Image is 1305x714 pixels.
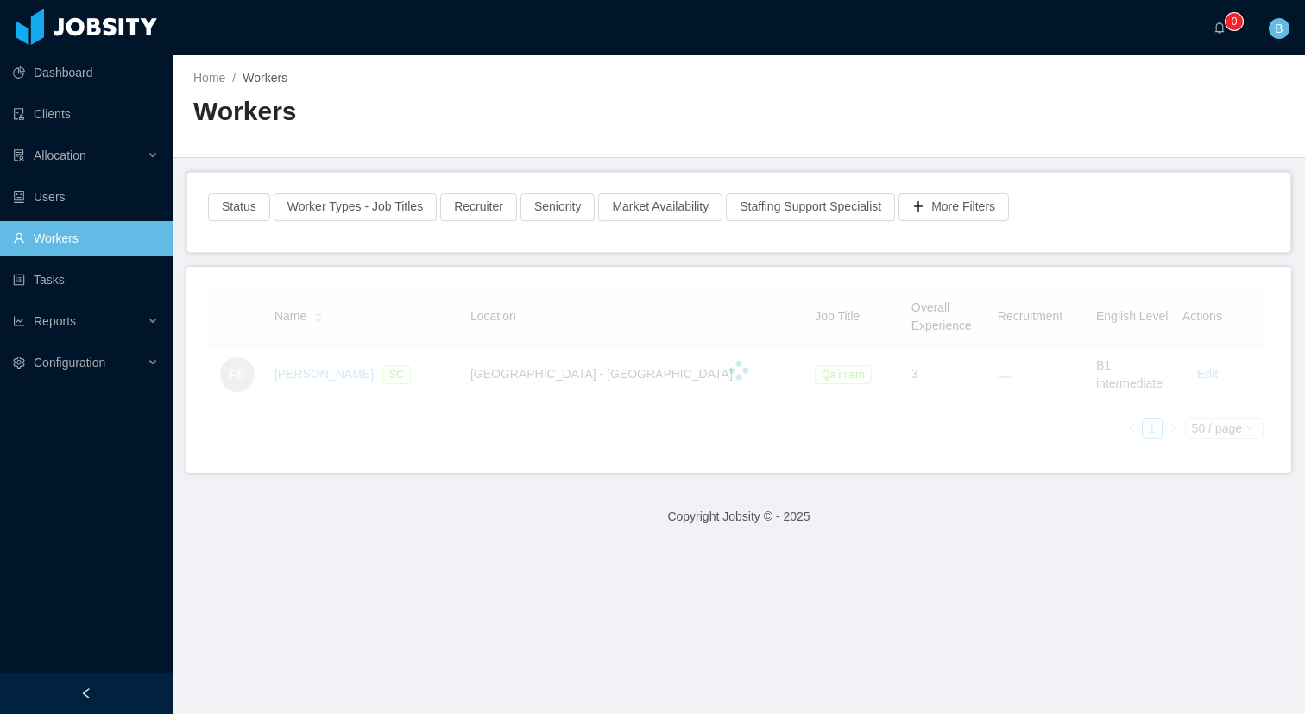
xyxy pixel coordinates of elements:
h2: Workers [193,94,739,130]
button: Staffing Support Specialist [726,193,895,221]
sup: 0 [1226,13,1243,30]
span: Workers [243,71,287,85]
span: B [1275,18,1283,39]
a: icon: profileTasks [13,262,159,297]
i: icon: bell [1214,22,1226,34]
button: Market Availability [598,193,722,221]
span: Allocation [34,148,86,162]
button: Status [208,193,270,221]
span: Configuration [34,356,105,370]
span: / [232,71,236,85]
footer: Copyright Jobsity © - 2025 [173,487,1305,547]
button: icon: plusMore Filters [898,193,1009,221]
i: icon: line-chart [13,315,25,327]
i: icon: solution [13,149,25,161]
a: icon: auditClients [13,97,159,131]
a: icon: pie-chartDashboard [13,55,159,90]
button: Worker Types - Job Titles [274,193,437,221]
span: Reports [34,314,76,328]
a: Home [193,71,225,85]
a: icon: userWorkers [13,221,159,256]
button: Seniority [520,193,595,221]
i: icon: setting [13,357,25,369]
a: icon: robotUsers [13,180,159,214]
button: Recruiter [440,193,517,221]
